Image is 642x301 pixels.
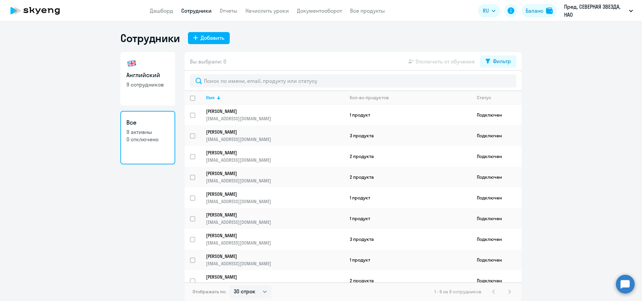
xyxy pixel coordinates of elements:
a: [PERSON_NAME][EMAIL_ADDRESS][DOMAIN_NAME] [206,233,344,246]
a: Документооборот [297,7,342,14]
td: Подключен [471,250,522,270]
a: Отчеты [220,7,237,14]
button: Фильтр [480,55,516,67]
div: Статус [477,95,521,101]
td: 2 продукта [344,167,471,187]
button: Балансbalance [522,4,557,17]
td: 2 продукта [344,146,471,167]
td: 3 продукта [344,229,471,250]
td: Подключен [471,167,522,187]
p: [EMAIL_ADDRESS][DOMAIN_NAME] [206,219,344,225]
span: Отображать по: [193,289,226,295]
p: [EMAIL_ADDRESS][DOMAIN_NAME] [206,198,344,204]
a: [PERSON_NAME][EMAIL_ADDRESS][DOMAIN_NAME] [206,253,344,267]
p: [EMAIL_ADDRESS][DOMAIN_NAME] [206,116,344,122]
input: Поиск по имени, email, продукту или статусу [190,74,516,88]
button: Пред, СЕВЕРНАЯ ЗВЕЗДА, НАО [561,3,636,19]
a: Английский9 сотрудников [120,52,175,106]
p: [PERSON_NAME] [206,150,335,156]
p: [PERSON_NAME] [206,108,335,114]
div: Статус [477,95,491,101]
td: Подключен [471,187,522,208]
div: Имя [206,95,344,101]
a: Все продукты [350,7,385,14]
button: RU [478,4,500,17]
td: 1 продукт [344,187,471,208]
a: [PERSON_NAME][EMAIL_ADDRESS][DOMAIN_NAME] [206,170,344,184]
p: 9 сотрудников [126,81,169,88]
p: [EMAIL_ADDRESS][DOMAIN_NAME] [206,240,344,246]
a: [PERSON_NAME][EMAIL_ADDRESS][DOMAIN_NAME] [206,212,344,225]
h3: Все [126,118,169,127]
div: Кол-во продуктов [350,95,389,101]
p: [PERSON_NAME] [206,129,335,135]
p: [PERSON_NAME] [206,253,335,259]
p: Пред, СЕВЕРНАЯ ЗВЕЗДА, НАО [564,3,626,19]
a: [PERSON_NAME][EMAIL_ADDRESS][DOMAIN_NAME] [206,129,344,142]
div: Добавить [201,34,224,42]
p: [PERSON_NAME] [206,274,335,280]
td: 2 продукта [344,270,471,291]
p: [PERSON_NAME] [206,191,335,197]
td: 1 продукт [344,105,471,125]
div: Кол-во продуктов [350,95,471,101]
p: [EMAIL_ADDRESS][DOMAIN_NAME] [206,178,344,184]
p: [PERSON_NAME] [206,233,335,239]
a: [PERSON_NAME][EMAIL_ADDRESS][DOMAIN_NAME] [206,108,344,122]
td: Подключен [471,270,522,291]
td: 3 продукта [344,125,471,146]
span: Вы выбрали: 0 [190,57,226,65]
p: [EMAIL_ADDRESS][DOMAIN_NAME] [206,157,344,163]
button: Добавить [188,32,230,44]
p: 9 активны [126,128,169,136]
td: Подключен [471,146,522,167]
td: Подключен [471,125,522,146]
td: Подключен [471,208,522,229]
a: [PERSON_NAME][EMAIL_ADDRESS][DOMAIN_NAME] [206,191,344,204]
p: [EMAIL_ADDRESS][DOMAIN_NAME] [206,281,344,287]
td: 1 продукт [344,250,471,270]
p: [PERSON_NAME] [206,170,335,176]
div: Имя [206,95,215,101]
td: Подключен [471,229,522,250]
img: balance [546,7,553,14]
span: 1 - 9 из 9 сотрудников [434,289,481,295]
a: [PERSON_NAME][EMAIL_ADDRESS][DOMAIN_NAME] [206,150,344,163]
a: Дашборд [150,7,173,14]
span: RU [483,7,489,15]
div: Фильтр [493,57,511,65]
h3: Английский [126,71,169,80]
p: [EMAIL_ADDRESS][DOMAIN_NAME] [206,136,344,142]
a: Начислить уроки [245,7,289,14]
div: Баланс [526,7,543,15]
a: Сотрудники [181,7,212,14]
p: [PERSON_NAME] [206,212,335,218]
img: english [126,58,137,69]
td: 1 продукт [344,208,471,229]
td: Подключен [471,105,522,125]
p: 0 отключено [126,136,169,143]
h1: Сотрудники [120,31,180,45]
a: Все9 активны0 отключено [120,111,175,164]
a: [PERSON_NAME][EMAIL_ADDRESS][DOMAIN_NAME] [206,274,344,287]
p: [EMAIL_ADDRESS][DOMAIN_NAME] [206,261,344,267]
